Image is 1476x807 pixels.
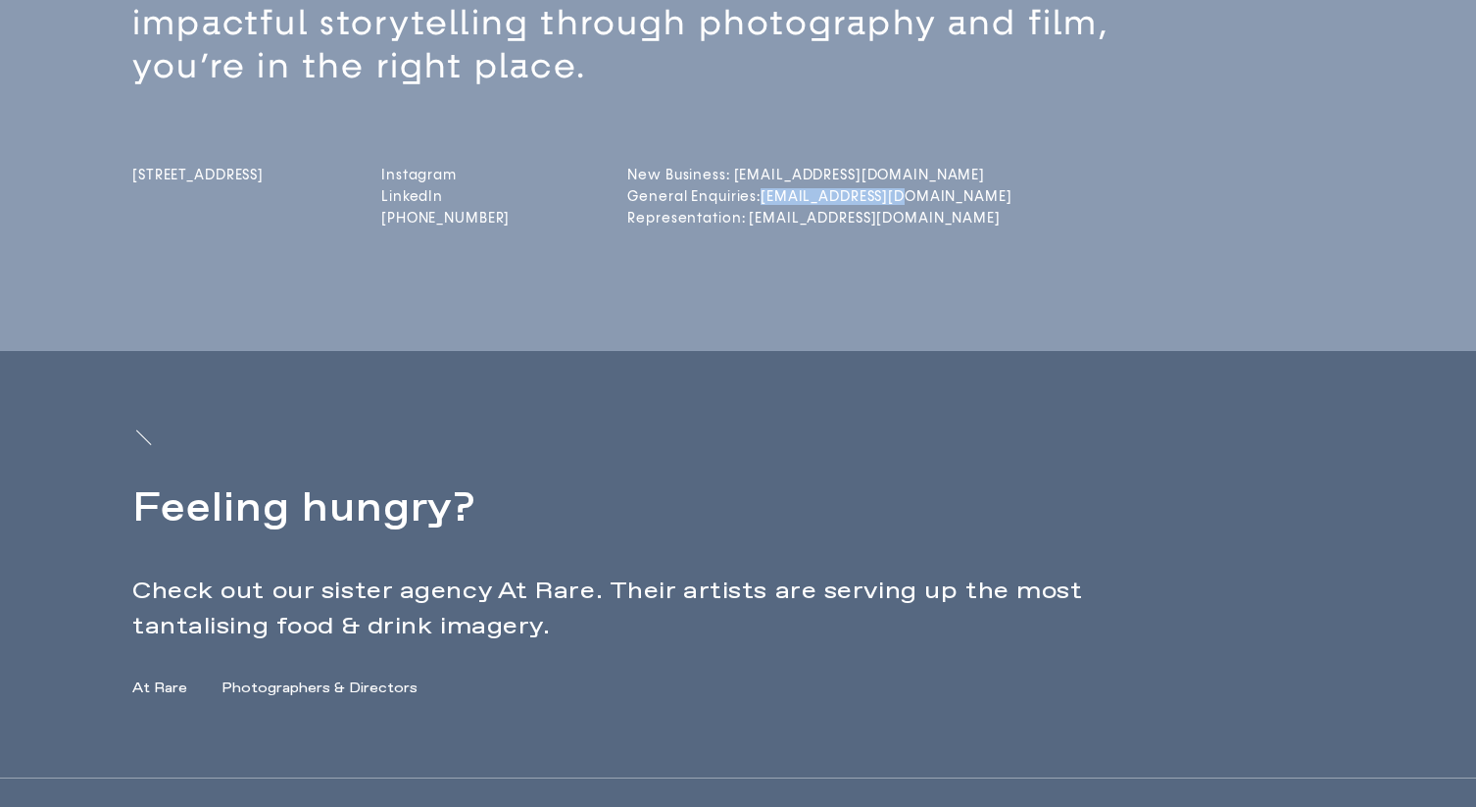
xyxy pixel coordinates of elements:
span: [STREET_ADDRESS] [132,167,264,183]
p: Check out our sister agency At Rare. Their artists are serving up the most tantalising food & dri... [132,574,1162,644]
a: At Rare [132,679,187,699]
a: Instagram [381,167,510,183]
a: LinkedIn [381,188,510,205]
a: New Business: [EMAIL_ADDRESS][DOMAIN_NAME] [627,167,782,183]
a: Representation: [EMAIL_ADDRESS][DOMAIN_NAME] [627,210,782,227]
h2: Feeling hungry? [132,480,1162,539]
a: [STREET_ADDRESS] [132,167,264,231]
a: Photographers & Directors [221,679,418,699]
a: [PHONE_NUMBER] [381,210,510,227]
a: General Enquiries:[EMAIL_ADDRESS][DOMAIN_NAME] [627,188,782,205]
